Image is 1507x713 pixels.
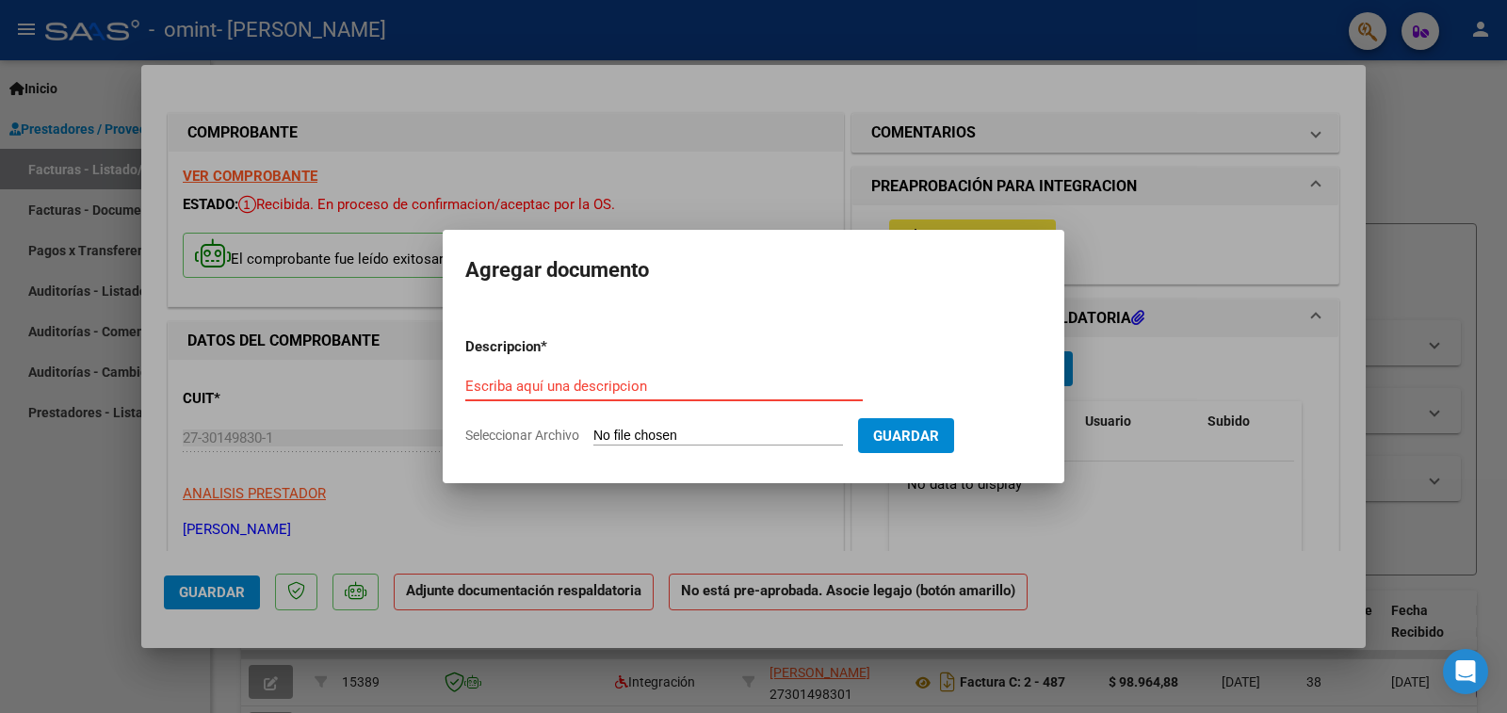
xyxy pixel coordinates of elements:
div: Open Intercom Messenger [1443,649,1488,694]
h2: Agregar documento [465,252,1042,288]
span: Seleccionar Archivo [465,428,579,443]
span: Guardar [873,428,939,445]
p: Descripcion [465,336,639,358]
button: Guardar [858,418,954,453]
